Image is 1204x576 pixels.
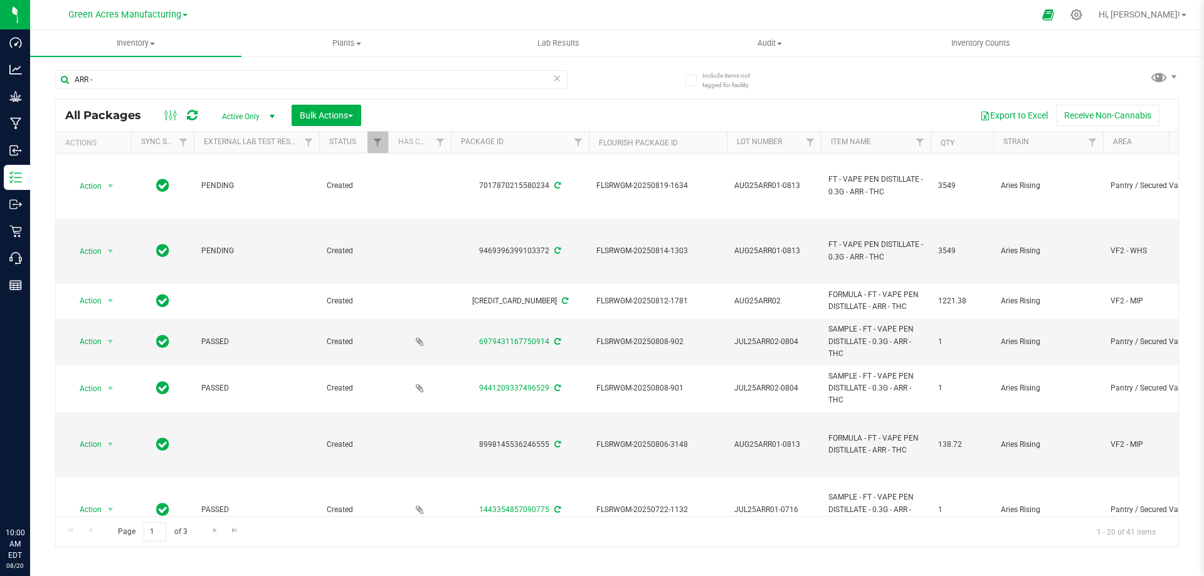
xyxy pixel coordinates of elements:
a: Inventory [30,30,241,56]
span: In Sync [156,242,169,259]
a: Filter [568,132,589,153]
span: JUL25ARR02-0804 [734,336,813,348]
span: Created [327,245,381,257]
span: Created [327,382,381,394]
span: Action [68,243,102,260]
span: AUG25ARR01-0813 [734,180,813,192]
a: Audit [664,30,875,56]
span: Page of 3 [107,522,198,542]
div: [CREDIT_CARD_NUMBER] [449,295,591,307]
span: Include items not tagged for facility [702,71,765,90]
span: FLSRWGM-20250808-902 [596,336,719,348]
span: Created [327,295,381,307]
span: PASSED [201,336,312,348]
a: External Lab Test Result [204,137,302,146]
span: Lab Results [520,38,596,49]
span: PASSED [201,382,312,394]
inline-svg: Inbound [9,144,22,157]
p: 10:00 AM EDT [6,527,24,561]
a: Filter [367,132,388,153]
a: Status [329,137,356,146]
span: Action [68,177,102,195]
span: FT - VAPE PEN DISTILLATE - 0.3G - ARR - THC [828,239,923,263]
span: Green Acres Manufacturing [68,9,181,20]
span: In Sync [156,177,169,194]
span: FORMULA - FT - VAPE PEN DISTILLATE - ARR - THC [828,289,923,313]
span: FLSRWGM-20250819-1634 [596,180,719,192]
span: Sync from Compliance System [552,337,561,346]
inline-svg: Dashboard [9,36,22,49]
span: 3549 [938,180,986,192]
span: Action [68,436,102,453]
a: Go to the last page [226,522,244,539]
a: Filter [430,132,451,153]
span: PENDING [201,180,312,192]
span: Aries Rising [1001,439,1096,451]
span: In Sync [156,379,169,397]
inline-svg: Analytics [9,63,22,76]
span: Aries Rising [1001,245,1096,257]
span: Aries Rising [1001,382,1096,394]
a: Sync Status [141,137,189,146]
span: 1 [938,336,986,348]
span: Audit [665,38,875,49]
span: select [103,501,119,518]
a: Flourish Package ID [599,139,678,147]
span: Sync from Compliance System [552,181,561,190]
span: FORMULA - FT - VAPE PEN DISTILLATE - ARR - THC [828,432,923,456]
span: Bulk Actions [300,110,353,120]
span: select [103,177,119,195]
input: Search Package ID, Item Name, SKU, Lot or Part Number... [55,70,568,89]
span: Created [327,336,381,348]
span: Pantry / Secured Vault [1111,180,1190,192]
a: Filter [298,132,319,153]
inline-svg: Inventory [9,171,22,184]
a: Package ID [461,137,504,146]
span: VF2 - MIP [1111,439,1190,451]
a: 9441209337496529 [479,384,549,392]
a: Filter [910,132,931,153]
a: Inventory Counts [875,30,1087,56]
span: Inventory Counts [934,38,1027,49]
span: Action [68,501,102,518]
div: 7017870215580234 [449,180,591,192]
div: Manage settings [1069,9,1084,21]
span: SAMPLE - FT - VAPE PEN DISTILLATE - 0.3G - ARR - THC [828,323,923,360]
span: Created [327,439,381,451]
inline-svg: Call Center [9,252,22,264]
span: select [103,292,119,310]
span: Sync from Compliance System [552,246,561,255]
span: Aries Rising [1001,295,1096,307]
span: Plants [242,38,452,49]
span: Hi, [PERSON_NAME]! [1099,9,1180,19]
span: FLSRWGM-20250814-1303 [596,245,719,257]
span: select [103,333,119,350]
inline-svg: Grow [9,90,22,103]
span: 3549 [938,245,986,257]
span: Pantry / Secured Vault [1111,504,1190,516]
span: JUL25ARR02-0804 [734,382,813,394]
span: In Sync [156,501,169,518]
span: Action [68,380,102,397]
span: Clear [552,70,561,86]
inline-svg: Manufacturing [9,117,22,130]
span: SAMPLE - FT - VAPE PEN DISTILLATE - 0.3G - ARR - THC [828,491,923,528]
span: Sync from Compliance System [560,296,568,305]
a: Area [1113,137,1132,146]
span: Action [68,292,102,310]
span: AUG25ARR01-0813 [734,439,813,451]
span: 1 [938,504,986,516]
a: Strain [1003,137,1029,146]
span: select [103,436,119,453]
a: 1443354857090775 [479,505,549,514]
span: Aries Rising [1001,504,1096,516]
div: 9469396399103372 [449,245,591,257]
a: Lab Results [453,30,664,56]
span: FLSRWGM-20250806-3148 [596,439,719,451]
span: In Sync [156,292,169,310]
iframe: Resource center [13,476,50,513]
span: Aries Rising [1001,336,1096,348]
span: JUL25ARR01-0716 [734,504,813,516]
span: Inventory [30,38,241,49]
a: Qty [941,139,954,147]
